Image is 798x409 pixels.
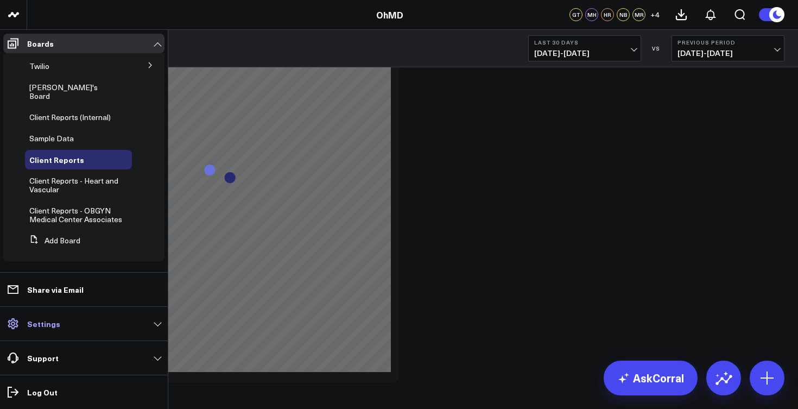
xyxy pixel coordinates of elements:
p: Settings [27,319,60,328]
span: Client Reports [29,154,84,165]
button: Last 30 Days[DATE]-[DATE] [528,35,641,61]
button: Previous Period[DATE]-[DATE] [672,35,784,61]
p: Log Out [27,388,58,397]
p: Share via Email [27,285,84,294]
div: GT [569,8,582,21]
a: Twilio [29,62,49,71]
span: [DATE] - [DATE] [677,49,778,58]
span: Client Reports (Internal) [29,112,111,122]
a: Sample Data [29,134,74,143]
span: + 4 [650,11,660,18]
a: Log Out [3,382,164,402]
a: AskCorral [604,361,698,395]
div: VS [647,45,666,52]
span: Client Reports - OBGYN Medical Center Associates [29,205,122,224]
span: Client Reports - Heart and Vascular [29,175,118,194]
a: Client Reports (Internal) [29,113,111,122]
div: HR [601,8,614,21]
p: Support [27,354,59,362]
div: MR [632,8,645,21]
span: Twilio [29,61,49,71]
div: NB [617,8,630,21]
div: MH [585,8,598,21]
p: Boards [27,39,54,48]
a: Client Reports - OBGYN Medical Center Associates [29,206,122,224]
b: Last 30 Days [534,39,635,46]
a: Client Reports [29,155,84,164]
button: +4 [648,8,661,21]
b: Previous Period [677,39,778,46]
span: Sample Data [29,133,74,143]
a: Client Reports - Heart and Vascular [29,177,120,194]
span: [PERSON_NAME]'s Board [29,82,98,101]
button: Add Board [25,231,80,250]
a: [PERSON_NAME]'s Board [29,83,116,100]
a: OhMD [376,9,403,21]
span: [DATE] - [DATE] [534,49,635,58]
